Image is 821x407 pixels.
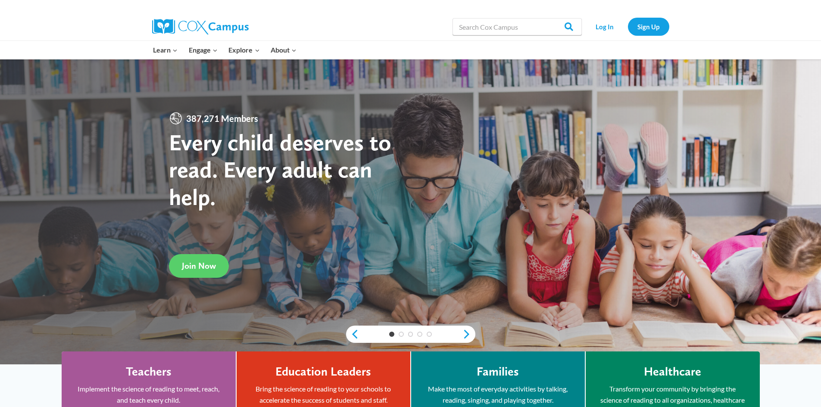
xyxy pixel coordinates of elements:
[182,261,216,271] span: Join Now
[644,364,701,379] h4: Healthcare
[477,364,519,379] h4: Families
[75,383,223,405] p: Implement the science of reading to meet, reach, and teach every child.
[586,18,669,35] nav: Secondary Navigation
[462,329,475,339] a: next
[152,19,249,34] img: Cox Campus
[189,44,218,56] span: Engage
[427,332,432,337] a: 5
[183,112,262,125] span: 387,271 Members
[126,364,172,379] h4: Teachers
[169,128,391,211] strong: Every child deserves to read. Every adult can help.
[389,332,394,337] a: 1
[424,383,572,405] p: Make the most of everyday activities by talking, reading, singing, and playing together.
[628,18,669,35] a: Sign Up
[586,18,624,35] a: Log In
[271,44,297,56] span: About
[453,18,582,35] input: Search Cox Campus
[153,44,178,56] span: Learn
[228,44,259,56] span: Explore
[148,41,302,59] nav: Primary Navigation
[417,332,422,337] a: 4
[275,364,371,379] h4: Education Leaders
[346,329,359,339] a: previous
[399,332,404,337] a: 2
[250,383,397,405] p: Bring the science of reading to your schools to accelerate the success of students and staff.
[346,326,475,343] div: content slider buttons
[169,254,229,278] a: Join Now
[408,332,413,337] a: 3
